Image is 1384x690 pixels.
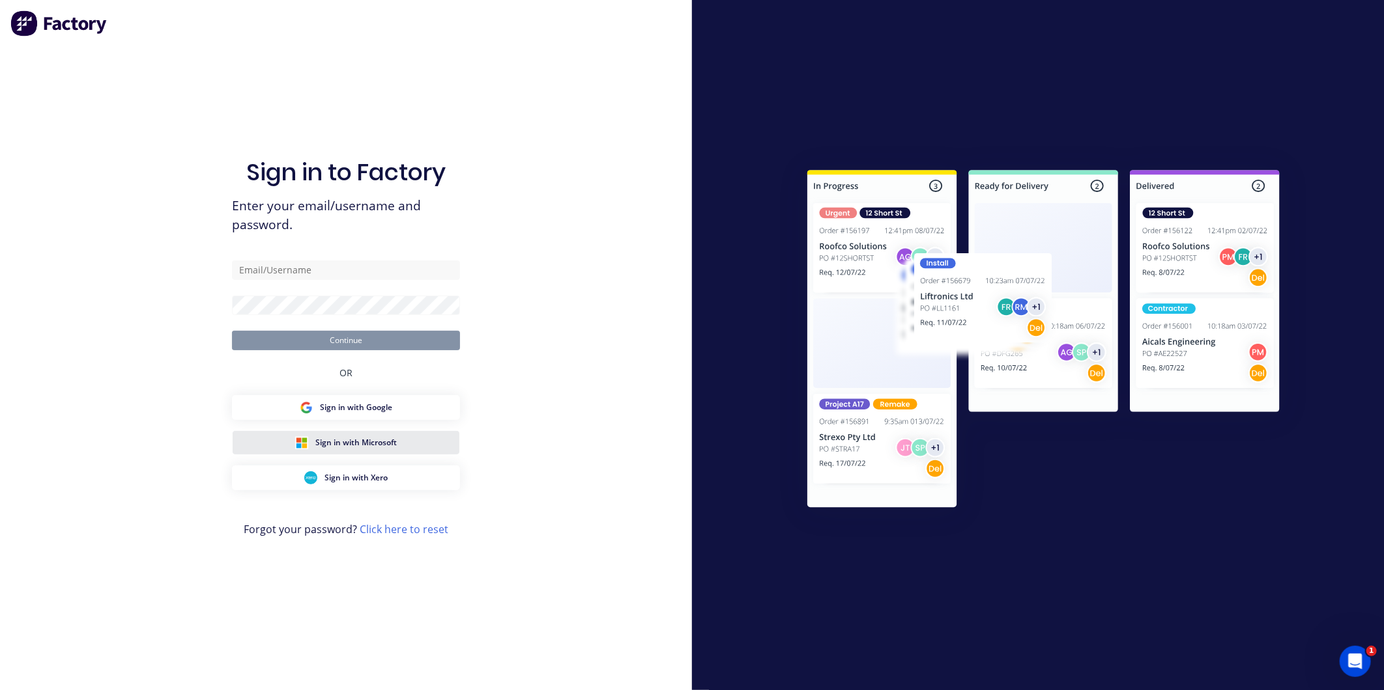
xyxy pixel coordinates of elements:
[1340,646,1371,677] iframe: Intercom live chat
[339,350,353,395] div: OR
[10,10,108,36] img: Factory
[300,401,313,414] img: Google Sign in
[304,471,317,484] img: Xero Sign in
[244,521,448,537] span: Forgot your password?
[1366,646,1377,656] span: 1
[246,158,446,186] h1: Sign in to Factory
[360,522,448,536] a: Click here to reset
[316,437,397,448] span: Sign in with Microsoft
[779,144,1308,538] img: Sign in
[321,402,393,413] span: Sign in with Google
[325,472,388,484] span: Sign in with Xero
[295,436,308,449] img: Microsoft Sign in
[232,197,460,234] span: Enter your email/username and password.
[232,465,460,490] button: Xero Sign inSign in with Xero
[232,430,460,455] button: Microsoft Sign inSign in with Microsoft
[232,331,460,350] button: Continue
[232,395,460,420] button: Google Sign inSign in with Google
[232,260,460,280] input: Email/Username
